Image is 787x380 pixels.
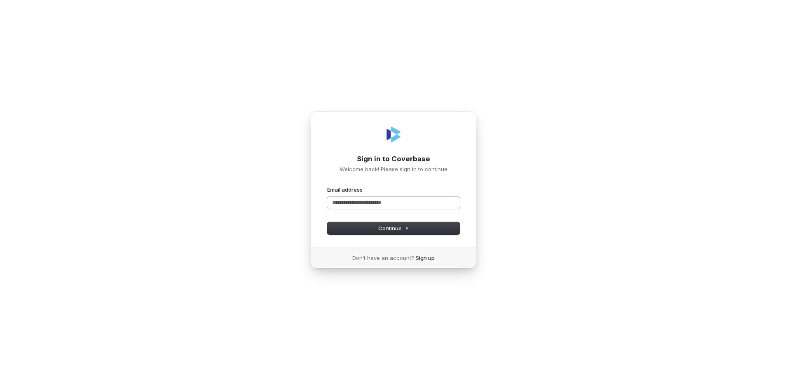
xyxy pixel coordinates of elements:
label: Email address [327,186,363,193]
p: Welcome back! Please sign in to continue [327,165,460,173]
span: Continue [378,225,409,232]
button: Continue [327,222,460,234]
span: Don’t have an account? [352,254,414,262]
h1: Sign in to Coverbase [327,154,460,164]
img: Coverbase [384,125,403,144]
a: Sign up [416,254,435,262]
